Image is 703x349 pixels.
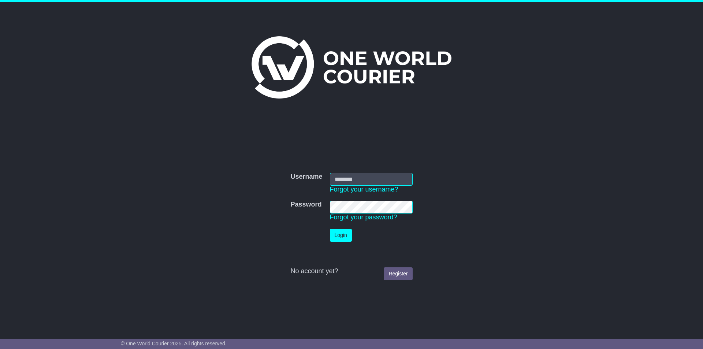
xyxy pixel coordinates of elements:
label: Username [290,173,322,181]
div: No account yet? [290,267,412,275]
button: Login [330,229,352,242]
a: Register [384,267,412,280]
a: Forgot your password? [330,214,397,221]
span: © One World Courier 2025. All rights reserved. [121,341,227,346]
a: Forgot your username? [330,186,398,193]
label: Password [290,201,321,209]
img: One World [252,36,451,99]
